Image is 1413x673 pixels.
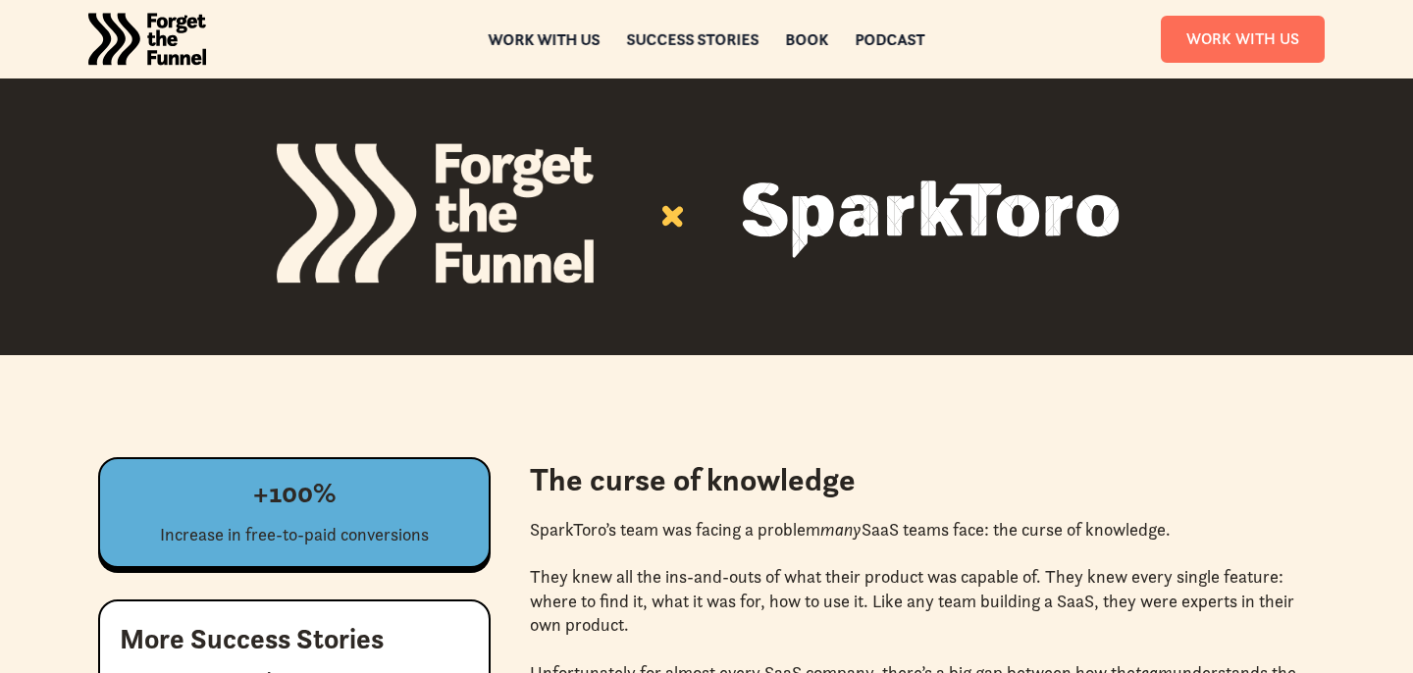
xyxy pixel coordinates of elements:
[786,32,829,46] a: Book
[530,565,1315,637] p: They knew all the ins-and-outs of what their product was capable of. They knew every single featu...
[820,518,862,541] em: many
[856,32,925,46] a: Podcast
[160,523,429,546] div: Increase in free-to-paid conversions
[530,637,1315,660] p: ‍
[627,32,759,46] a: Success StoriesSuccess Stories
[120,625,384,653] h3: More Success Stories
[1161,16,1325,62] a: Work With Us
[627,32,759,46] div: Success Stories
[489,32,601,46] a: Work with us
[253,479,337,507] h3: +100%
[530,518,1315,542] p: SparkToro’s team was facing a problem SaaS teams face: the curse of knowledge.
[530,457,1315,501] h2: The curse of knowledge
[530,542,1315,565] p: ‍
